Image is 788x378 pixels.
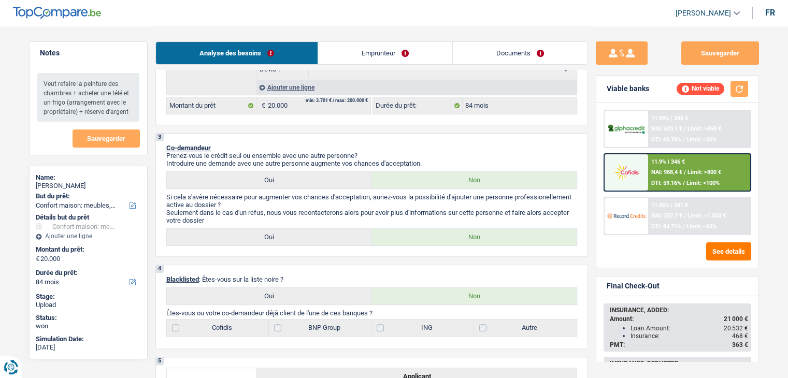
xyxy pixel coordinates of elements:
[474,319,577,336] label: Autre
[631,325,748,332] div: Loan Amount:
[724,315,748,323] span: 21 000 €
[36,192,139,200] label: But du prêt:
[371,288,577,304] label: Non
[684,169,686,176] span: /
[683,223,685,230] span: /
[73,129,140,148] button: Sauvegarder
[36,314,141,322] div: Status:
[36,213,141,222] div: Détails but du prêt
[607,206,646,225] img: Record Credits
[318,42,452,64] a: Emprunteur
[706,242,751,260] button: See details
[167,97,256,114] label: Montant du prêt
[676,9,731,18] span: [PERSON_NAME]
[36,293,141,301] div: Stage:
[36,322,141,330] div: won
[687,212,726,219] span: Limit: >1.033 €
[610,307,748,314] div: INSURANCE, ADDED:
[724,325,748,332] span: 20 532 €
[667,5,740,22] a: [PERSON_NAME]
[269,319,371,336] label: BNP Group
[36,255,39,263] span: €
[684,212,686,219] span: /
[156,357,164,365] div: 5
[167,319,269,336] label: Cofidis
[651,202,688,209] div: 11.45% | 341 €
[36,173,141,182] div: Name:
[256,80,577,95] div: Ajouter une ligne
[36,182,141,190] div: [PERSON_NAME]
[166,275,577,283] p: : Êtes-vous sur la liste noire ?
[765,8,775,18] div: fr
[156,134,164,141] div: 3
[651,158,685,165] div: 11.9% | 346 €
[681,41,759,65] button: Sauvegarder
[686,136,717,143] span: Limit: <50%
[156,42,318,64] a: Analyse des besoins
[166,152,577,159] p: Prenez-vous le crédit seul ou ensemble avec une autre personne?
[156,265,164,273] div: 4
[651,212,682,219] span: NAI: 257,7 €
[166,144,211,152] span: Co-demandeur
[453,42,588,64] a: Documents
[607,163,646,182] img: Cofidis
[607,123,646,135] img: AlphaCredit
[166,275,199,283] span: Blacklisted
[651,180,681,186] span: DTI: 59.16%
[687,169,721,176] span: Limit: >800 €
[13,7,101,19] img: TopCompare Logo
[167,229,372,245] label: Oui
[631,332,748,340] div: Insurance:
[607,84,649,93] div: Viable banks
[167,172,372,188] label: Oui
[36,232,141,240] div: Ajouter une ligne
[87,135,125,142] span: Sauvegarder
[306,98,368,103] div: min: 3.701 € / max: 200.000 €
[651,125,682,132] span: NAI: 620,1 €
[607,282,660,290] div: Final Check-Out
[36,301,141,309] div: Upload
[686,223,717,230] span: Limit: <60%
[732,341,748,348] span: 363 €
[610,315,748,323] div: Amount:
[166,209,577,224] p: Seulement dans le cas d'un refus, nous vous recontacterons alors pour avoir plus d'informations s...
[167,288,372,304] label: Oui
[683,136,685,143] span: /
[686,180,720,186] span: Limit: <100%
[166,193,577,209] p: Si cela s'avère nécessaire pour augmenter vos chances d'acceptation, auriez-vous la possibilité d...
[40,49,137,57] h5: Notes
[732,332,748,340] span: 468 €
[651,115,688,122] div: 11.99% | 346 €
[687,125,721,132] span: Limit: >850 €
[610,360,748,367] div: INSURANCE, DEDUCTED:
[166,159,577,167] p: Introduire une demande avec une autre personne augmente vos chances d'acceptation.
[166,309,577,317] p: Êtes-vous ou votre co-demandeur déjà client de l'une de ces banques ?
[36,269,139,277] label: Durée du prêt:
[677,83,724,94] div: Not viable
[371,319,474,336] label: ING
[36,245,139,254] label: Montant du prêt:
[371,229,577,245] label: Non
[36,343,141,352] div: [DATE]
[684,125,686,132] span: /
[651,223,681,230] span: DTI: 84.71%
[256,97,268,114] span: €
[651,169,682,176] span: NAI: 988,4 €
[683,180,685,186] span: /
[610,341,748,348] div: PMT:
[651,136,681,143] span: DTI: 69.79%
[371,172,577,188] label: Non
[373,97,463,114] label: Durée du prêt:
[36,335,141,343] div: Simulation Date:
